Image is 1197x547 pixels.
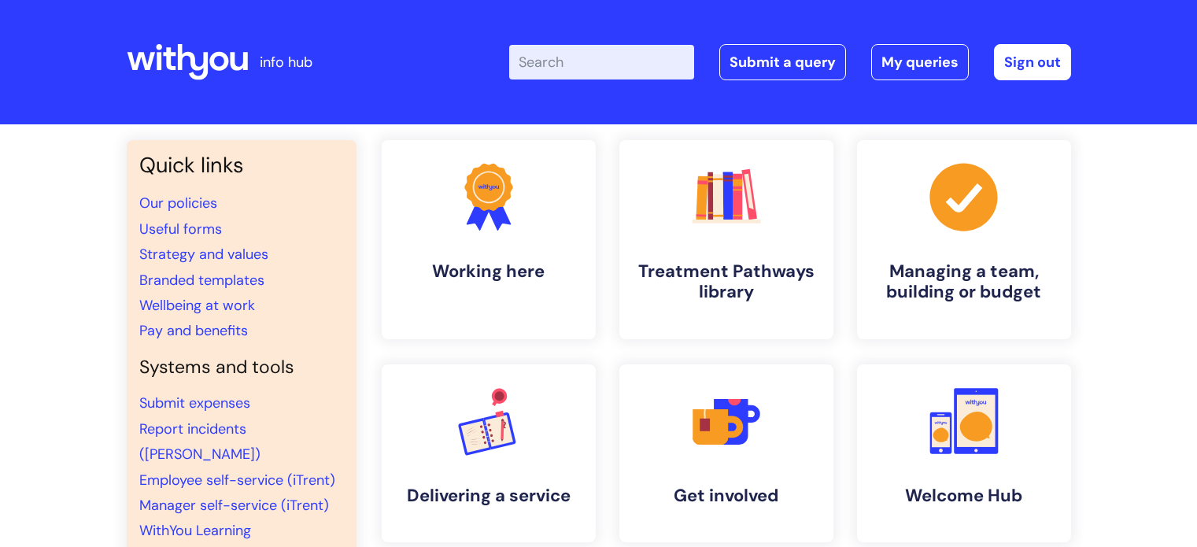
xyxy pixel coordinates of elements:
h4: Welcome Hub [870,486,1058,506]
a: Wellbeing at work [139,296,255,315]
a: Managing a team, building or budget [857,140,1071,339]
a: Strategy and values [139,245,268,264]
a: Sign out [994,44,1071,80]
a: My queries [871,44,969,80]
h4: Managing a team, building or budget [870,261,1058,303]
h4: Treatment Pathways library [632,261,821,303]
a: Treatment Pathways library [619,140,833,339]
input: Search [509,45,694,79]
p: info hub [260,50,312,75]
h4: Delivering a service [394,486,583,506]
a: Employee self-service (iTrent) [139,471,335,490]
a: Manager self-service (iTrent) [139,496,329,515]
a: Welcome Hub [857,364,1071,542]
a: Submit a query [719,44,846,80]
a: Submit expenses [139,394,250,412]
a: Delivering a service [382,364,596,542]
a: Get involved [619,364,833,542]
div: | - [509,44,1071,80]
a: Branded templates [139,271,264,290]
a: Report incidents ([PERSON_NAME]) [139,419,260,464]
h3: Quick links [139,153,344,178]
a: WithYou Learning [139,521,251,540]
a: Our policies [139,194,217,213]
h4: Get involved [632,486,821,506]
h4: Working here [394,261,583,282]
a: Working here [382,140,596,339]
a: Pay and benefits [139,321,248,340]
h4: Systems and tools [139,357,344,379]
a: Useful forms [139,220,222,238]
